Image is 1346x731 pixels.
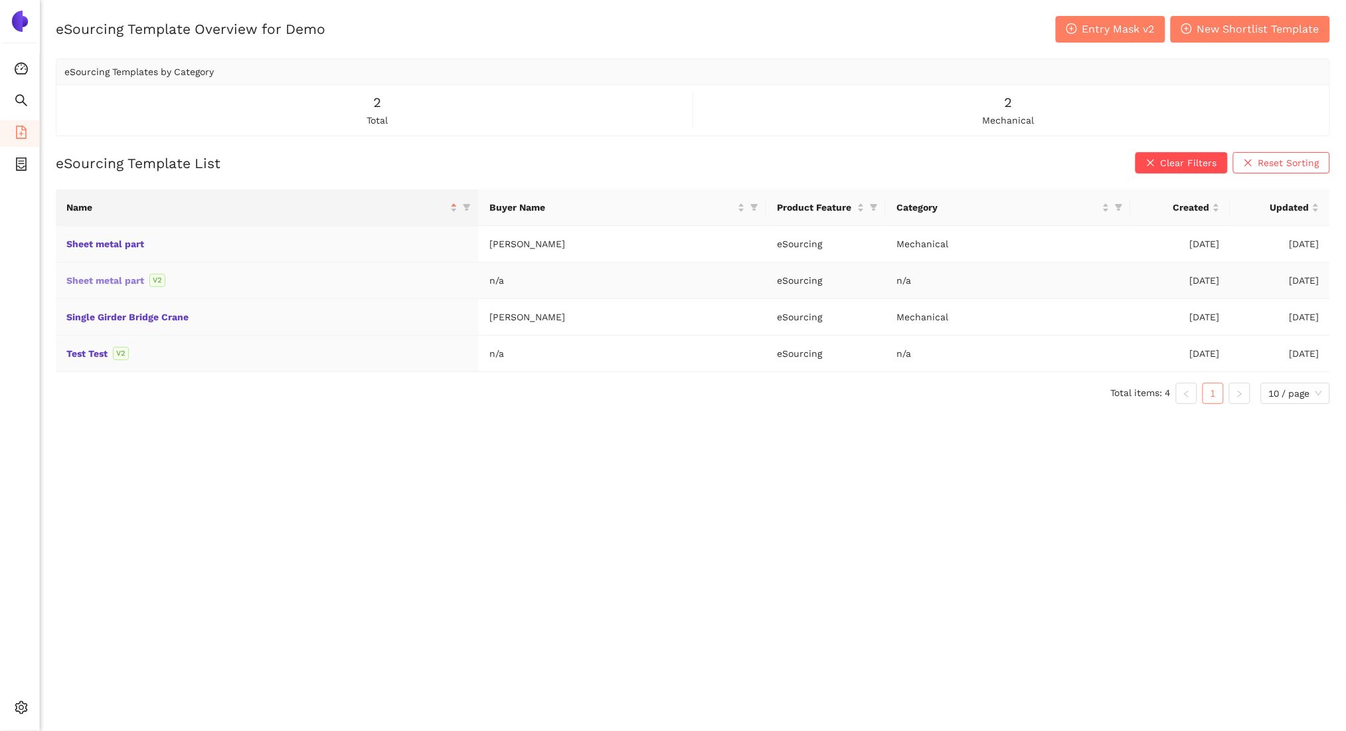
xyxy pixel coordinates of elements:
[15,696,28,723] span: setting
[56,19,325,39] h2: eSourcing Template Overview for Demo
[1056,16,1165,43] button: plus-circleEntry Mask v2
[479,336,766,372] td: n/a
[886,262,1131,299] td: n/a
[113,347,129,360] span: V2
[886,226,1131,262] td: Mechanical
[766,189,886,226] th: this column's title is Product Feature,this column is sortable
[1230,189,1330,226] th: this column's title is Updated,this column is sortable
[373,92,381,113] span: 2
[1203,383,1223,403] a: 1
[9,11,31,32] img: Logo
[1261,383,1330,404] div: Page Size
[870,203,878,211] span: filter
[1197,21,1319,37] span: New Shortlist Template
[1236,390,1244,398] span: right
[1131,189,1230,226] th: this column's title is Created,this column is sortable
[15,153,28,179] span: container
[766,262,886,299] td: eSourcing
[1131,226,1230,262] td: [DATE]
[1244,158,1253,169] span: close
[460,197,473,217] span: filter
[1230,299,1330,336] td: [DATE]
[886,189,1131,226] th: this column's title is Category,this column is sortable
[479,189,766,226] th: this column's title is Buyer Name,this column is sortable
[983,113,1035,128] span: mechanical
[1241,200,1309,215] span: Updated
[1131,262,1230,299] td: [DATE]
[886,336,1131,372] td: n/a
[1176,383,1197,404] li: Previous Page
[777,200,855,215] span: Product Feature
[766,336,886,372] td: eSourcing
[1183,390,1191,398] span: left
[64,66,214,77] span: eSourcing Templates by Category
[1141,200,1210,215] span: Created
[867,197,881,217] span: filter
[1258,156,1319,170] span: Reset Sorting
[896,200,1100,215] span: Category
[1230,262,1330,299] td: [DATE]
[1131,299,1230,336] td: [DATE]
[56,154,220,173] h2: eSourcing Template List
[489,200,735,215] span: Buyer Name
[15,89,28,116] span: search
[1229,383,1250,404] li: Next Page
[1230,226,1330,262] td: [DATE]
[1131,336,1230,372] td: [DATE]
[1171,16,1330,43] button: plus-circleNew Shortlist Template
[15,121,28,148] span: file-add
[1161,156,1217,170] span: Clear Filters
[479,226,766,262] td: [PERSON_NAME]
[149,274,165,287] span: V2
[766,299,886,336] td: eSourcing
[1112,197,1126,217] span: filter
[367,113,388,128] span: total
[1115,203,1123,211] span: filter
[66,200,448,215] span: Name
[766,226,886,262] td: eSourcing
[1229,383,1250,404] button: right
[1066,23,1077,36] span: plus-circle
[479,262,766,299] td: n/a
[748,197,761,217] span: filter
[15,57,28,84] span: dashboard
[463,203,471,211] span: filter
[1005,92,1013,113] span: 2
[479,299,766,336] td: [PERSON_NAME]
[1269,383,1322,403] span: 10 / page
[1181,23,1192,36] span: plus-circle
[1111,383,1171,404] li: Total items: 4
[1136,152,1228,173] button: closeClear Filters
[1082,21,1155,37] span: Entry Mask v2
[750,203,758,211] span: filter
[1146,158,1155,169] span: close
[1230,336,1330,372] td: [DATE]
[1203,383,1224,404] li: 1
[886,299,1131,336] td: Mechanical
[1176,383,1197,404] button: left
[1233,152,1330,173] button: closeReset Sorting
